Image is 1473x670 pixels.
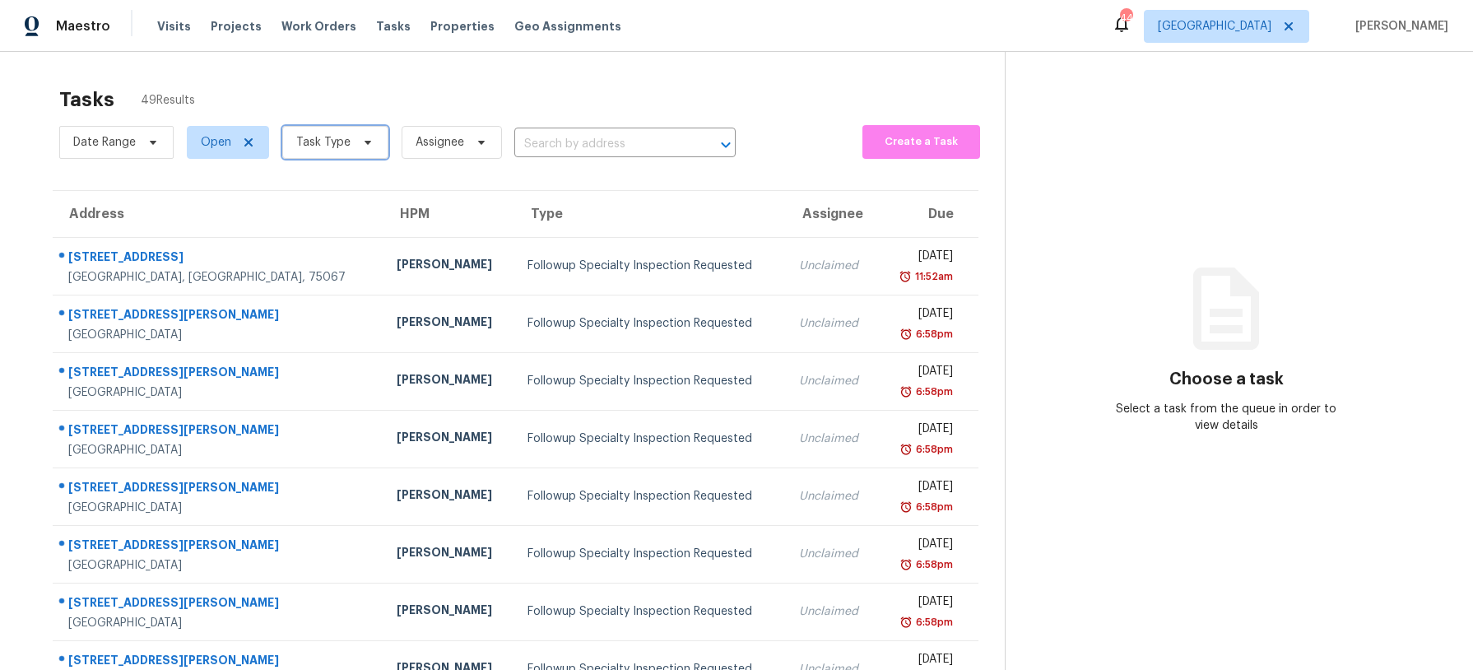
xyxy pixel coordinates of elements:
th: HPM [383,191,515,237]
div: Unclaimed [799,430,865,447]
div: 6:58pm [913,326,953,342]
th: Address [53,191,383,237]
div: Followup Specialty Inspection Requested [527,315,772,332]
div: 6:58pm [913,499,953,515]
button: Create a Task [862,125,980,159]
div: [PERSON_NAME] [397,602,502,622]
span: 49 Results [141,92,195,109]
div: [PERSON_NAME] [397,371,502,392]
h3: Choose a task [1169,371,1284,388]
div: 6:58pm [913,441,953,458]
div: Unclaimed [799,488,865,505]
span: Task Type [296,134,351,151]
h2: Tasks [59,91,114,108]
div: [PERSON_NAME] [397,429,502,449]
div: Followup Specialty Inspection Requested [527,373,772,389]
div: Unclaimed [799,546,865,562]
div: [DATE] [891,421,953,441]
span: Open [201,134,231,151]
div: [DATE] [891,363,953,384]
div: [PERSON_NAME] [397,256,502,277]
span: Visits [157,18,191,35]
th: Type [514,191,785,237]
div: 6:58pm [913,384,953,400]
img: Overdue Alarm Icon [899,556,913,573]
span: Maestro [56,18,110,35]
div: Select a task from the queue in order to view details [1116,401,1336,434]
div: 6:58pm [913,556,953,573]
button: Open [714,133,737,156]
div: [GEOGRAPHIC_DATA] [68,442,370,458]
div: [GEOGRAPHIC_DATA] [68,327,370,343]
div: [STREET_ADDRESS][PERSON_NAME] [68,421,370,442]
img: Overdue Alarm Icon [899,441,913,458]
span: Date Range [73,134,136,151]
div: Unclaimed [799,373,865,389]
div: Followup Specialty Inspection Requested [527,546,772,562]
input: Search by address [514,132,690,157]
div: Unclaimed [799,603,865,620]
div: [STREET_ADDRESS] [68,249,370,269]
div: [GEOGRAPHIC_DATA], [GEOGRAPHIC_DATA], 75067 [68,269,370,286]
img: Overdue Alarm Icon [899,614,913,630]
div: [PERSON_NAME] [397,314,502,334]
div: [STREET_ADDRESS][PERSON_NAME] [68,364,370,384]
span: Projects [211,18,262,35]
img: Overdue Alarm Icon [899,268,912,285]
div: [DATE] [891,593,953,614]
span: [GEOGRAPHIC_DATA] [1158,18,1271,35]
span: Create a Task [871,133,972,151]
div: 44 [1120,10,1131,26]
div: [GEOGRAPHIC_DATA] [68,615,370,631]
div: [STREET_ADDRESS][PERSON_NAME] [68,537,370,557]
span: Work Orders [281,18,356,35]
span: Tasks [376,21,411,32]
div: Unclaimed [799,315,865,332]
div: [DATE] [891,305,953,326]
span: Geo Assignments [514,18,621,35]
img: Overdue Alarm Icon [899,326,913,342]
div: [GEOGRAPHIC_DATA] [68,500,370,516]
div: 11:52am [912,268,953,285]
div: [PERSON_NAME] [397,486,502,507]
div: Followup Specialty Inspection Requested [527,258,772,274]
div: [DATE] [891,536,953,556]
span: [PERSON_NAME] [1349,18,1448,35]
th: Assignee [786,191,878,237]
div: 6:58pm [913,614,953,630]
div: [DATE] [891,248,953,268]
div: Followup Specialty Inspection Requested [527,488,772,505]
div: Followup Specialty Inspection Requested [527,430,772,447]
img: Overdue Alarm Icon [899,499,913,515]
div: [GEOGRAPHIC_DATA] [68,384,370,401]
div: [STREET_ADDRESS][PERSON_NAME] [68,594,370,615]
span: Properties [430,18,495,35]
div: Unclaimed [799,258,865,274]
div: [PERSON_NAME] [397,544,502,565]
div: [GEOGRAPHIC_DATA] [68,557,370,574]
div: [DATE] [891,478,953,499]
img: Overdue Alarm Icon [899,384,913,400]
div: Followup Specialty Inspection Requested [527,603,772,620]
th: Due [878,191,978,237]
span: Assignee [416,134,464,151]
div: [STREET_ADDRESS][PERSON_NAME] [68,479,370,500]
div: [STREET_ADDRESS][PERSON_NAME] [68,306,370,327]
